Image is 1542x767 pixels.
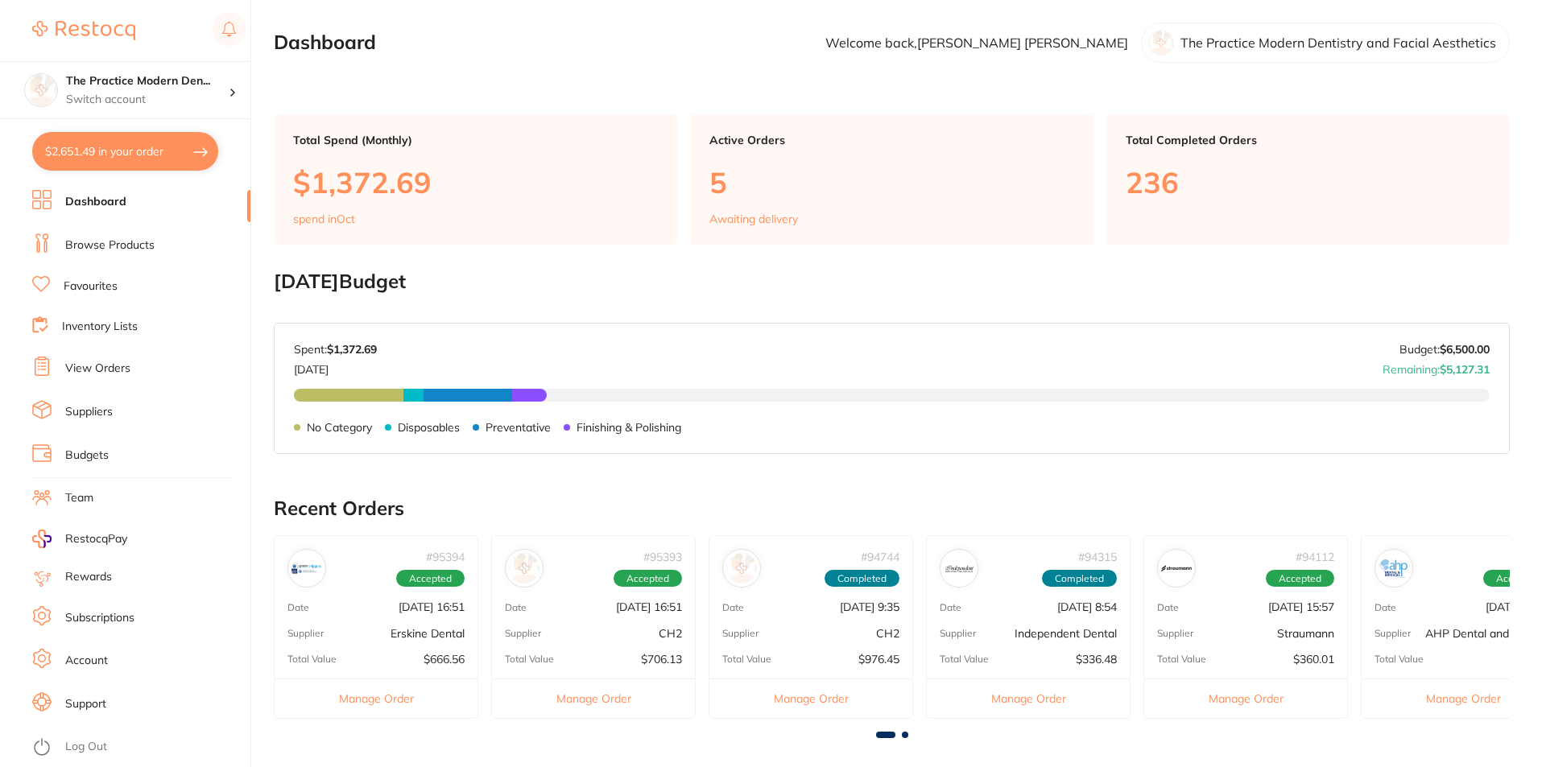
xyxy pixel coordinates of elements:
[505,628,541,639] p: Supplier
[274,497,1510,520] h2: Recent Orders
[1375,602,1396,613] p: Date
[1375,628,1411,639] p: Supplier
[1076,653,1117,666] p: $336.48
[62,319,138,335] a: Inventory Lists
[825,570,899,588] span: Completed
[32,735,246,761] button: Log Out
[1296,551,1334,563] p: # 94112
[307,421,372,434] p: No Category
[825,35,1128,50] p: Welcome back, [PERSON_NAME] [PERSON_NAME]
[287,628,324,639] p: Supplier
[32,530,52,548] img: RestocqPay
[287,602,309,613] p: Date
[65,490,93,506] a: Team
[840,600,899,613] p: [DATE] 9:35
[66,73,229,89] h4: The Practice Modern Dentistry and Facial Aesthetics
[65,569,112,585] a: Rewards
[287,654,337,665] p: Total Value
[64,278,118,295] a: Favourites
[65,361,130,377] a: View Orders
[399,600,465,613] p: [DATE] 16:51
[66,92,229,108] p: Switch account
[643,551,682,563] p: # 95393
[861,551,899,563] p: # 94744
[1293,653,1334,666] p: $360.01
[659,627,682,640] p: CH2
[709,166,1074,199] p: 5
[940,628,976,639] p: Supplier
[722,602,744,613] p: Date
[927,678,1130,718] button: Manage Order
[293,212,355,225] p: spend in Oct
[291,553,322,583] img: Erskine Dental
[1375,654,1424,665] p: Total Value
[274,270,1510,293] h2: [DATE] Budget
[1157,602,1179,613] p: Date
[327,342,377,357] strong: $1,372.69
[1057,600,1117,613] p: [DATE] 8:54
[1268,600,1334,613] p: [DATE] 15:57
[858,653,899,666] p: $976.45
[709,134,1074,146] p: Active Orders
[65,739,107,755] a: Log Out
[690,114,1093,245] a: Active Orders5Awaiting delivery
[426,551,465,563] p: # 95394
[65,653,108,669] a: Account
[1266,570,1334,588] span: Accepted
[940,654,989,665] p: Total Value
[65,447,109,464] a: Budgets
[1161,553,1192,583] img: Straumann
[65,696,106,712] a: Support
[722,654,771,665] p: Total Value
[1078,551,1117,563] p: # 94315
[275,678,477,718] button: Manage Order
[1383,357,1490,376] p: Remaining:
[424,653,465,666] p: $666.56
[492,678,695,718] button: Manage Order
[32,12,135,49] a: Restocq Logo
[274,31,376,54] h2: Dashboard
[294,343,377,356] p: Spent:
[614,570,682,588] span: Accepted
[1180,35,1496,50] p: The Practice Modern Dentistry and Facial Aesthetics
[65,610,134,626] a: Subscriptions
[1277,627,1334,640] p: Straumann
[1157,628,1193,639] p: Supplier
[32,530,127,548] a: RestocqPay
[274,114,677,245] a: Total Spend (Monthly)$1,372.69spend inOct
[726,553,757,583] img: CH2
[577,421,681,434] p: Finishing & Polishing
[396,570,465,588] span: Accepted
[1106,114,1510,245] a: Total Completed Orders236
[709,678,912,718] button: Manage Order
[944,553,974,583] img: Independent Dental
[65,531,127,547] span: RestocqPay
[940,602,961,613] p: Date
[1379,553,1409,583] img: AHP Dental and Medical
[1440,342,1490,357] strong: $6,500.00
[32,21,135,40] img: Restocq Logo
[25,74,57,106] img: The Practice Modern Dentistry and Facial Aesthetics
[1440,362,1490,377] strong: $5,127.31
[505,654,554,665] p: Total Value
[722,628,759,639] p: Supplier
[391,627,465,640] p: Erskine Dental
[293,166,658,199] p: $1,372.69
[1126,134,1490,146] p: Total Completed Orders
[1144,678,1347,718] button: Manage Order
[294,357,377,376] p: [DATE]
[1157,654,1206,665] p: Total Value
[876,627,899,640] p: CH2
[509,553,539,583] img: CH2
[65,404,113,420] a: Suppliers
[1042,570,1117,588] span: Completed
[505,602,527,613] p: Date
[486,421,551,434] p: Preventative
[616,600,682,613] p: [DATE] 16:51
[1015,627,1117,640] p: Independent Dental
[32,132,218,171] button: $2,651.49 in your order
[1399,343,1490,356] p: Budget:
[65,194,126,210] a: Dashboard
[398,421,460,434] p: Disposables
[709,212,798,225] p: Awaiting delivery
